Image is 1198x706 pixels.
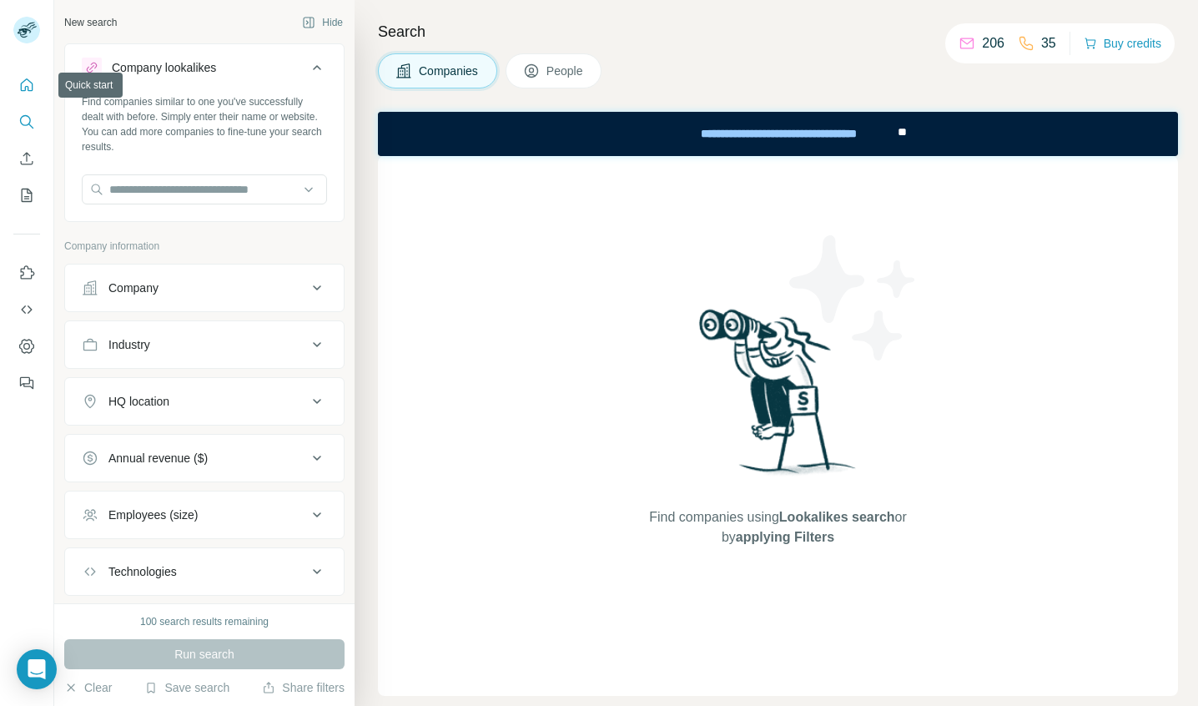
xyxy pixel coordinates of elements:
[108,507,198,523] div: Employees (size)
[419,63,480,79] span: Companies
[65,552,344,592] button: Technologies
[1084,32,1161,55] button: Buy credits
[692,305,865,491] img: Surfe Illustration - Woman searching with binoculars
[262,679,345,696] button: Share filters
[13,368,40,398] button: Feedback
[112,59,216,76] div: Company lookalikes
[13,258,40,288] button: Use Surfe on LinkedIn
[64,679,112,696] button: Clear
[13,180,40,210] button: My lists
[65,495,344,535] button: Employees (size)
[736,530,834,544] span: applying Filters
[108,336,150,353] div: Industry
[65,268,344,308] button: Company
[108,450,208,466] div: Annual revenue ($)
[378,20,1178,43] h4: Search
[140,614,269,629] div: 100 search results remaining
[65,325,344,365] button: Industry
[779,510,895,524] span: Lookalikes search
[64,239,345,254] p: Company information
[644,507,911,547] span: Find companies using or by
[13,331,40,361] button: Dashboard
[17,649,57,689] div: Open Intercom Messenger
[144,679,229,696] button: Save search
[13,17,40,43] img: Avatar
[108,563,177,580] div: Technologies
[13,295,40,325] button: Use Surfe API
[13,107,40,137] button: Search
[13,144,40,174] button: Enrich CSV
[1041,33,1056,53] p: 35
[65,381,344,421] button: HQ location
[65,438,344,478] button: Annual revenue ($)
[778,223,929,373] img: Surfe Illustration - Stars
[290,10,355,35] button: Hide
[82,94,327,154] div: Find companies similar to one you've successfully dealt with before. Simply enter their name or w...
[378,112,1178,156] iframe: Banner
[108,393,169,410] div: HQ location
[108,280,159,296] div: Company
[64,15,117,30] div: New search
[546,63,585,79] span: People
[13,70,40,100] button: Quick start
[982,33,1004,53] p: 206
[65,48,344,94] button: Company lookalikes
